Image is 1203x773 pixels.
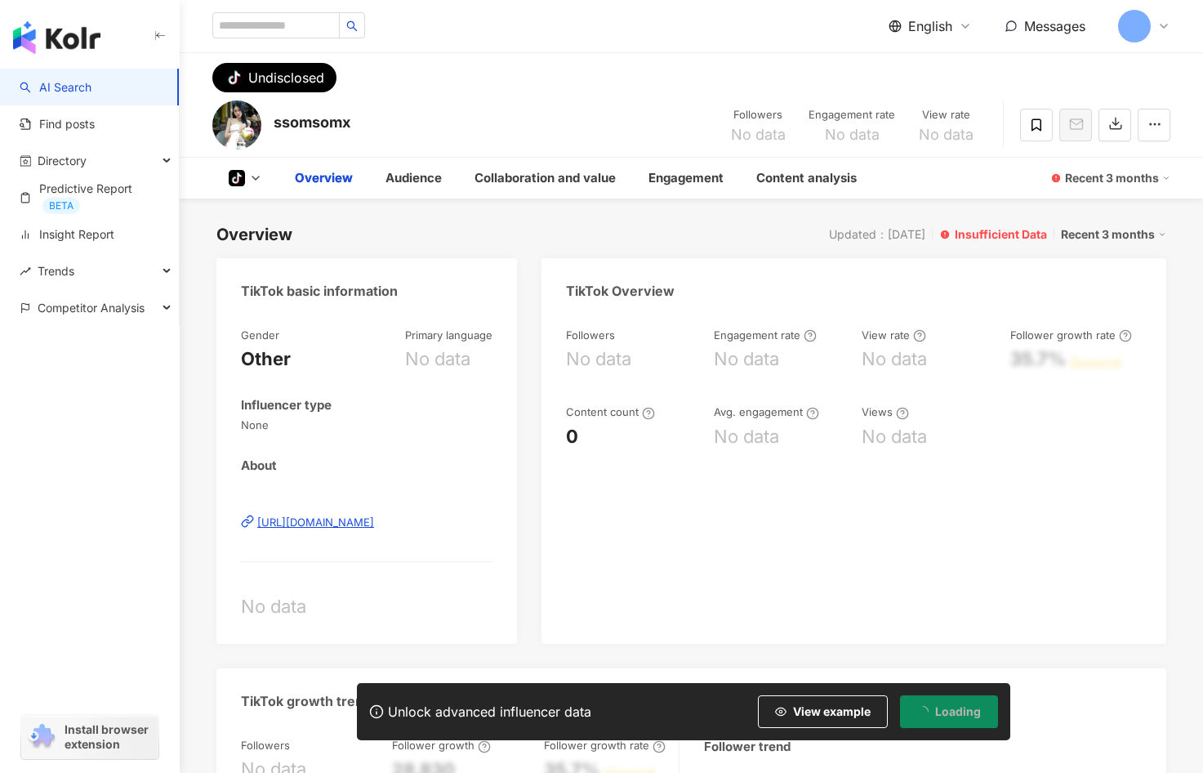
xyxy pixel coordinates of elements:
div: Views [862,404,909,419]
a: chrome extensionInstall browser extension [21,715,158,759]
div: Collaboration and value [475,168,616,188]
div: No data [862,424,927,449]
div: No data [405,346,470,372]
div: TikTok basic information [241,282,398,300]
div: Follower growth rate [544,738,666,753]
span: No data [825,127,880,143]
div: No data [566,346,631,372]
div: No data [862,346,927,372]
button: Undisclosed [212,63,336,92]
a: Insight Report [20,226,114,243]
span: Trends [38,252,74,289]
div: Recent 3 months [1065,165,1170,191]
div: View rate [862,328,926,342]
div: View rate [915,107,977,123]
img: KOL Avatar [212,101,261,150]
div: Content analysis [756,168,857,188]
span: rise [20,266,31,277]
div: Followers [727,107,789,123]
div: Insufficient Data [955,226,1047,243]
a: Find posts [20,116,95,132]
span: English [908,17,952,35]
div: Follower growth [392,738,491,753]
div: About [241,457,277,474]
div: Followers [566,328,615,342]
a: [URL][DOMAIN_NAME] [241,515,492,529]
div: No data [714,346,779,372]
div: Follower growth rate [1010,328,1132,342]
span: Directory [38,142,87,179]
div: Avg. engagement [714,404,819,419]
a: Predictive ReportBETA [20,181,166,214]
span: Install browser extension [65,722,154,752]
span: No data [919,127,974,143]
div: Influencer type [241,396,332,413]
div: Content count [566,404,655,419]
button: Loading [900,695,998,728]
div: Recent 3 months [1061,224,1166,245]
div: TikTok Overview [566,282,675,300]
div: Followers [241,738,290,753]
div: Overview [216,223,292,246]
button: View example [758,695,888,728]
div: No data [714,424,779,449]
div: Overview [295,168,353,188]
span: search [346,20,358,32]
img: chrome extension [26,724,57,750]
div: Follower trend [704,738,791,755]
span: loading [916,704,929,718]
span: No data [731,127,786,143]
div: Other [241,346,291,372]
span: Loading [935,705,981,718]
div: Engagement rate [714,328,817,342]
div: Engagement rate [809,107,895,123]
div: Gender [241,328,279,342]
span: Competitor Analysis [38,289,145,326]
img: logo [13,21,100,54]
div: Unlock advanced influencer data [388,704,591,720]
a: searchAI Search [20,79,91,96]
div: Primary language [405,328,492,342]
span: View example [793,705,871,718]
div: Undisclosed [248,66,324,89]
div: Engagement [648,168,724,188]
span: None [241,418,492,432]
div: Updated：[DATE] [829,228,925,241]
div: 0 [566,424,578,449]
span: Messages [1024,18,1085,34]
div: [URL][DOMAIN_NAME] [257,515,374,529]
div: Audience [385,168,442,188]
div: ssomsomx [274,112,350,132]
div: No data [241,594,492,619]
